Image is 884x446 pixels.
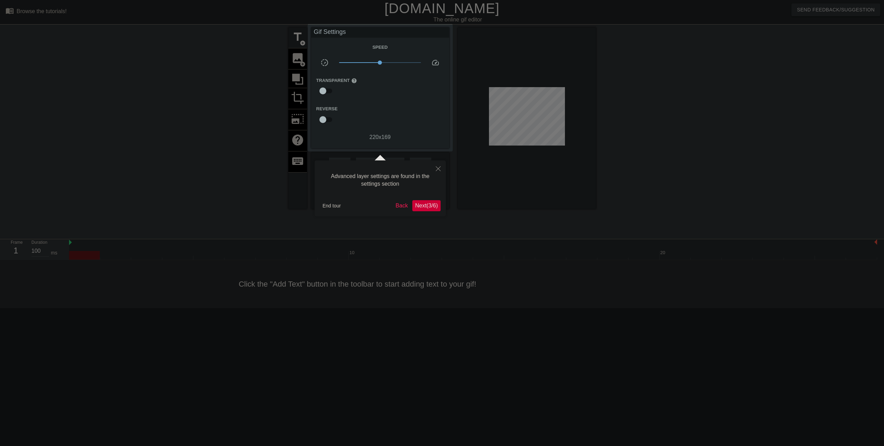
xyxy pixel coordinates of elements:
button: End tour [320,201,344,211]
span: Next ( 3 / 6 ) [415,203,438,208]
button: Back [393,200,411,211]
div: Advanced layer settings are found in the settings section [320,166,441,195]
button: Next [412,200,441,211]
button: Close [431,160,446,176]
